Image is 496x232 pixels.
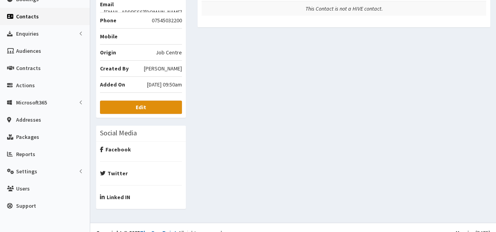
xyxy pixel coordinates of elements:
[16,185,30,192] span: Users
[16,168,37,175] span: Settings
[144,65,182,72] span: [PERSON_NAME]
[152,16,182,24] span: 07545032200
[100,65,129,72] b: Created By
[100,81,125,88] b: Added On
[16,65,41,72] span: Contracts
[305,5,382,12] i: This Contact is not a HIVE contact.
[100,146,131,153] strong: Facebook
[100,33,118,40] b: Mobile
[136,104,146,111] b: Edit
[100,17,116,24] b: Phone
[147,81,182,88] span: [DATE] 09:50am
[100,170,128,177] strong: Twitter
[16,30,39,37] span: Enquiries
[100,49,116,56] b: Origin
[100,129,137,137] h3: Social Media
[156,49,182,56] span: Job Centre
[100,101,182,114] a: Edit
[16,202,36,209] span: Support
[16,13,39,20] span: Contacts
[16,133,39,140] span: Packages
[16,116,41,123] span: Addresses
[100,1,114,8] b: Email
[104,8,182,16] span: [EMAIL_ADDRESS][DOMAIN_NAME]
[16,47,41,54] span: Audiences
[100,194,130,201] strong: Linked IN
[16,82,35,89] span: Actions
[16,151,35,158] span: Reports
[16,99,47,106] span: Microsoft365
